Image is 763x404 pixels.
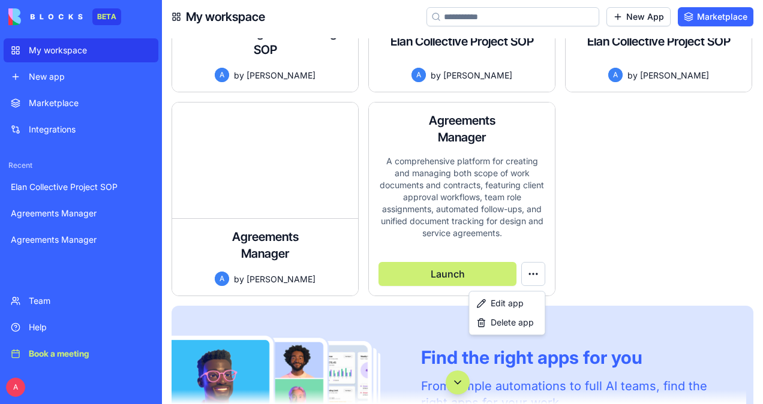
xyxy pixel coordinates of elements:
[11,181,151,193] div: Elan Collective Project SOP
[491,297,524,309] span: Edit app
[11,207,151,219] div: Agreements Manager
[491,316,534,328] span: Delete app
[4,161,158,170] span: Recent
[11,234,151,246] div: Agreements Manager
